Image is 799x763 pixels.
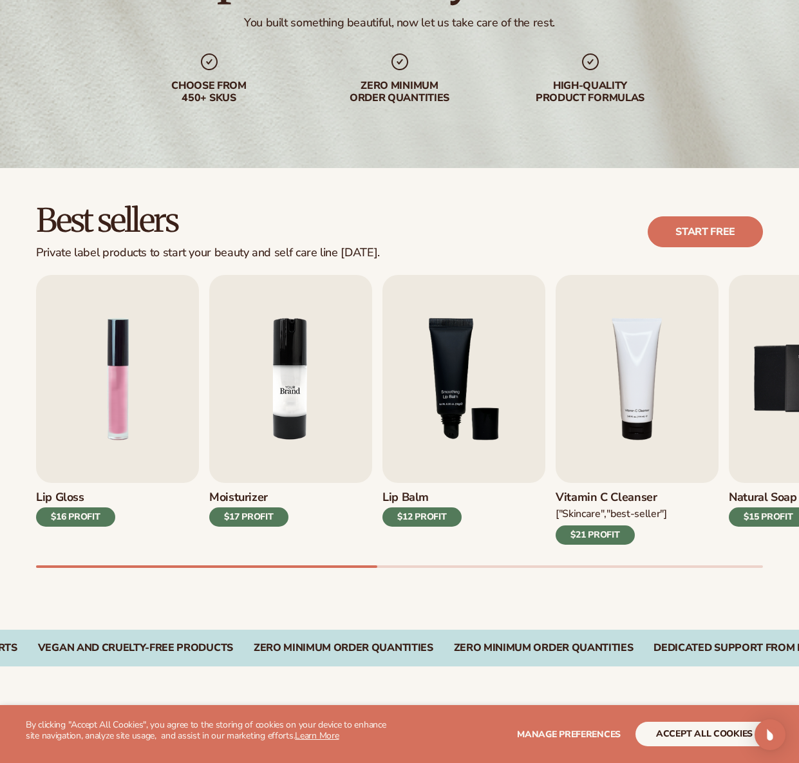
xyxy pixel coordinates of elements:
[127,80,292,104] div: Choose from 450+ Skus
[38,642,233,654] div: Vegan and Cruelty-Free Products
[36,491,115,505] h3: Lip Gloss
[382,491,462,505] h3: Lip Balm
[755,719,785,750] div: Open Intercom Messenger
[556,525,635,545] div: $21 PROFIT
[382,507,462,527] div: $12 PROFIT
[556,275,719,545] a: 4 / 9
[635,722,773,746] button: accept all cookies
[254,642,433,654] div: Zero Minimum Order QuantitieS
[556,507,667,521] div: ["Skincare","Best-seller"]
[648,216,763,247] a: Start free
[36,204,380,238] h2: Best sellers
[209,507,288,527] div: $17 PROFIT
[209,491,288,505] h3: Moisturizer
[209,275,372,483] img: Shopify Image 6
[382,275,545,545] a: 3 / 9
[517,722,621,746] button: Manage preferences
[454,642,634,654] div: Zero Minimum Order QuantitieS
[36,507,115,527] div: $16 PROFIT
[36,275,199,545] a: 1 / 9
[517,728,621,740] span: Manage preferences
[295,730,339,742] a: Learn More
[209,275,372,545] a: 2 / 9
[244,15,555,30] div: You built something beautiful, now let us take care of the rest.
[36,246,380,260] div: Private label products to start your beauty and self care line [DATE].
[508,80,673,104] div: High-quality product formulas
[317,80,482,104] div: Zero minimum order quantities
[26,720,400,742] p: By clicking "Accept All Cookies", you agree to the storing of cookies on your device to enhance s...
[556,491,667,505] h3: Vitamin C Cleanser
